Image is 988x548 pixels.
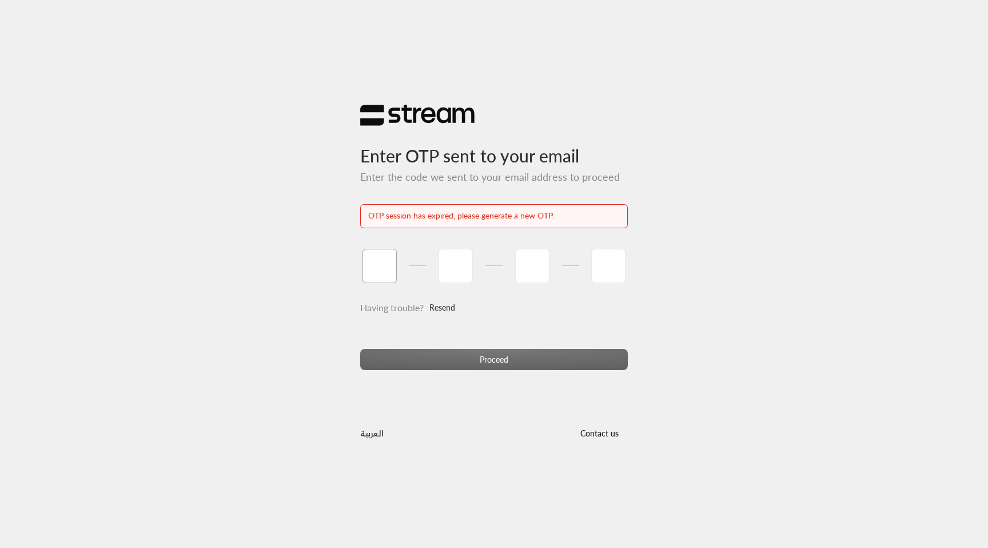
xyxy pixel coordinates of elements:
span: Having trouble? [360,302,424,313]
a: Contact us [571,428,628,438]
button: Contact us [571,422,628,443]
img: Stream Logo [360,104,475,126]
h3: Enter OTP sent to your email [360,126,628,166]
a: Resend [429,296,455,320]
div: OTP session has expired, please generate a new OTP. [368,210,620,222]
a: العربية [360,422,384,443]
h5: Enter the code we sent to your email address to proceed [360,171,628,184]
